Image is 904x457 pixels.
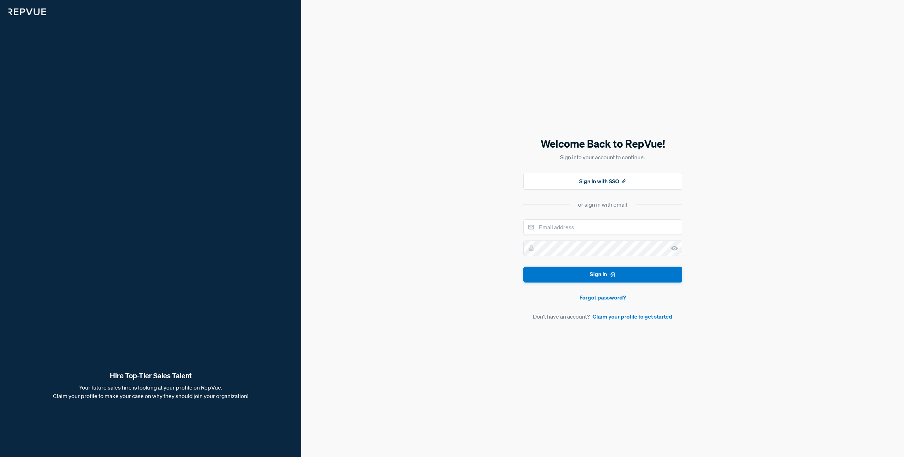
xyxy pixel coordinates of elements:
a: Claim your profile to get started [593,312,672,321]
input: Email address [523,219,682,235]
article: Don't have an account? [523,312,682,321]
p: Your future sales hire is looking at your profile on RepVue. Claim your profile to make your case... [11,383,290,400]
a: Forgot password? [523,293,682,302]
button: Sign In with SSO [523,173,682,190]
h5: Welcome Back to RepVue! [523,136,682,151]
div: or sign in with email [578,200,627,209]
strong: Hire Top-Tier Sales Talent [11,371,290,380]
p: Sign into your account to continue. [523,153,682,161]
button: Sign In [523,267,682,283]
